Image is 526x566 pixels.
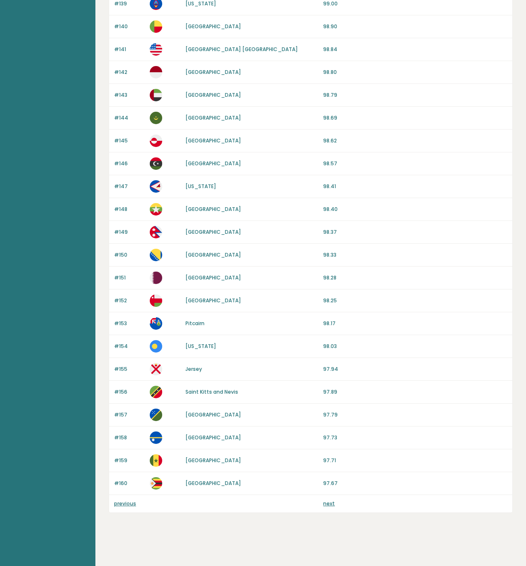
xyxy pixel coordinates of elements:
p: #155 [114,365,145,373]
p: #144 [114,114,145,122]
img: nr.svg [150,431,162,444]
a: [GEOGRAPHIC_DATA] [185,160,241,167]
a: [GEOGRAPHIC_DATA] [185,251,241,258]
p: #156 [114,388,145,396]
img: qa.svg [150,272,162,284]
a: Jersey [185,365,202,372]
p: #158 [114,434,145,441]
a: [GEOGRAPHIC_DATA] [185,480,241,487]
p: #154 [114,343,145,350]
p: #149 [114,228,145,236]
img: sb.svg [150,409,162,421]
img: as.svg [150,180,162,193]
img: bj.svg [150,20,162,33]
p: 98.90 [323,23,507,30]
p: 98.57 [323,160,507,167]
p: 98.28 [323,274,507,282]
p: #160 [114,480,145,487]
a: [GEOGRAPHIC_DATA] [185,411,241,418]
a: [GEOGRAPHIC_DATA] [185,457,241,464]
a: [GEOGRAPHIC_DATA] [185,297,241,304]
img: zw.svg [150,477,162,490]
img: mr.svg [150,112,162,124]
a: [GEOGRAPHIC_DATA] [GEOGRAPHIC_DATA] [185,46,298,53]
p: #150 [114,251,145,259]
p: 97.67 [323,480,507,487]
img: ba.svg [150,249,162,261]
p: 97.79 [323,411,507,419]
a: [US_STATE] [185,183,216,190]
p: #148 [114,206,145,213]
img: je.svg [150,363,162,375]
a: [GEOGRAPHIC_DATA] [185,91,241,98]
img: ae.svg [150,89,162,101]
p: 97.73 [323,434,507,441]
p: #140 [114,23,145,30]
p: #157 [114,411,145,419]
a: Saint Kitts and Nevis [185,388,238,395]
img: pw.svg [150,340,162,353]
img: np.svg [150,226,162,238]
img: id.svg [150,66,162,78]
a: [GEOGRAPHIC_DATA] [185,274,241,281]
img: om.svg [150,294,162,307]
img: sn.svg [150,454,162,467]
p: #159 [114,457,145,464]
a: next [323,500,335,507]
p: 98.41 [323,183,507,190]
p: 97.94 [323,365,507,373]
a: [GEOGRAPHIC_DATA] [185,434,241,441]
img: um.svg [150,43,162,56]
p: #143 [114,91,145,99]
p: 98.37 [323,228,507,236]
p: 98.80 [323,69,507,76]
img: ly.svg [150,157,162,170]
a: [GEOGRAPHIC_DATA] [185,114,241,121]
p: 98.69 [323,114,507,122]
a: [GEOGRAPHIC_DATA] [185,69,241,76]
a: Pitcairn [185,320,205,327]
p: 98.03 [323,343,507,350]
p: #153 [114,320,145,327]
a: previous [114,500,136,507]
p: 98.79 [323,91,507,99]
p: 98.84 [323,46,507,53]
p: 98.17 [323,320,507,327]
img: mm.svg [150,203,162,216]
p: #142 [114,69,145,76]
a: [GEOGRAPHIC_DATA] [185,206,241,213]
p: 98.40 [323,206,507,213]
p: #145 [114,137,145,145]
a: [GEOGRAPHIC_DATA] [185,23,241,30]
p: #146 [114,160,145,167]
p: 97.71 [323,457,507,464]
p: 98.62 [323,137,507,145]
p: 97.89 [323,388,507,396]
p: #151 [114,274,145,282]
p: #147 [114,183,145,190]
img: kn.svg [150,386,162,398]
p: #152 [114,297,145,304]
p: #141 [114,46,145,53]
a: [US_STATE] [185,343,216,350]
a: [GEOGRAPHIC_DATA] [185,228,241,235]
img: pn.svg [150,317,162,330]
img: gl.svg [150,135,162,147]
p: 98.33 [323,251,507,259]
a: [GEOGRAPHIC_DATA] [185,137,241,144]
p: 98.25 [323,297,507,304]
